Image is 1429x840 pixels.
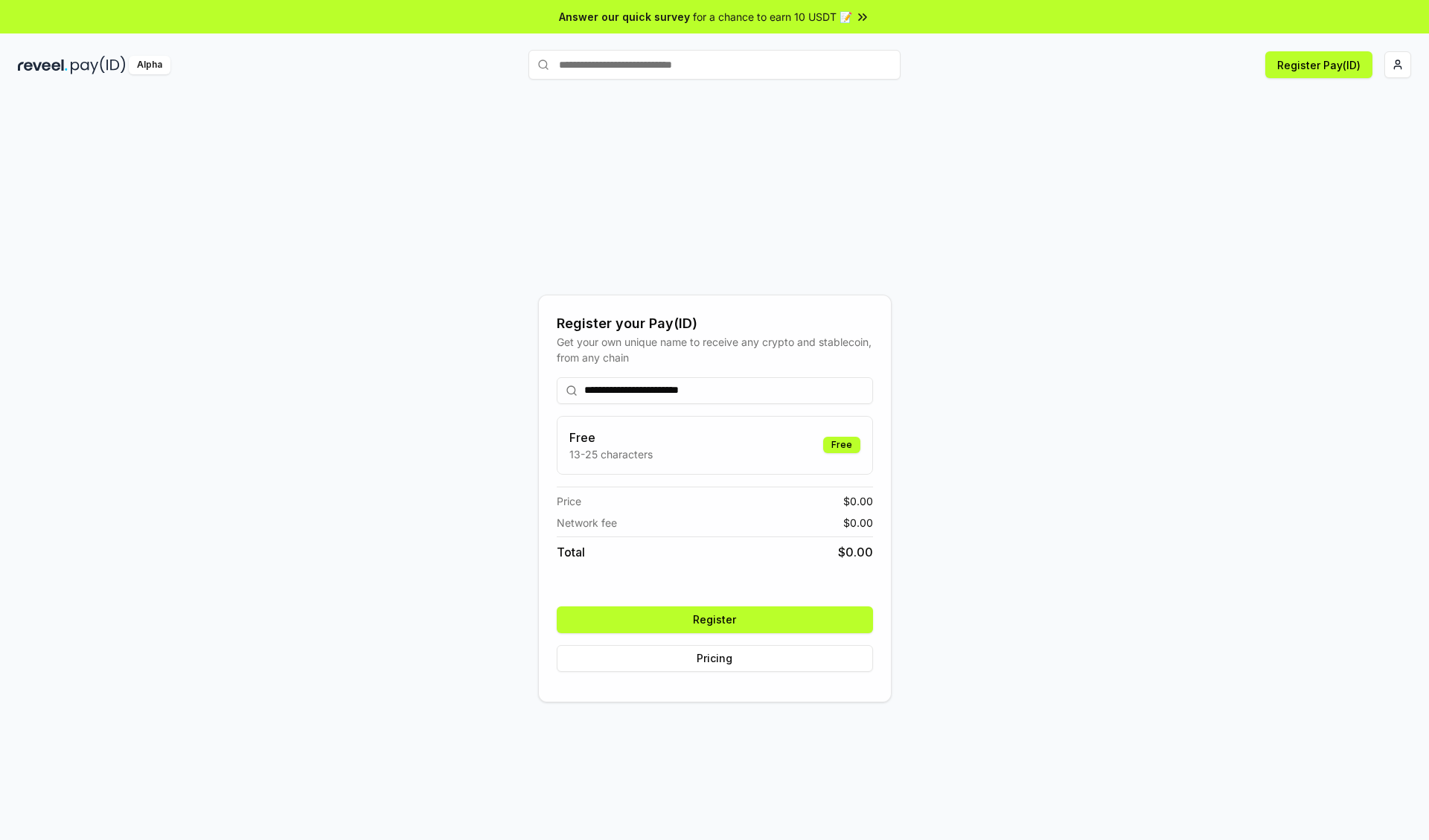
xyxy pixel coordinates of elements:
[557,313,873,334] div: Register your Pay(ID)
[569,446,653,462] p: 13-25 characters
[18,56,68,74] img: reveel_dark
[693,9,852,25] span: for a chance to earn 10 USDT 📝
[843,493,873,509] span: $ 0.00
[557,645,873,672] button: Pricing
[838,543,873,561] span: $ 0.00
[557,515,617,530] span: Network fee
[557,606,873,633] button: Register
[71,56,126,74] img: pay_id
[557,334,873,365] div: Get your own unique name to receive any crypto and stablecoin, from any chain
[843,515,873,530] span: $ 0.00
[1265,51,1372,78] button: Register Pay(ID)
[557,493,581,509] span: Price
[129,56,170,74] div: Alpha
[557,543,585,561] span: Total
[823,437,860,453] div: Free
[559,9,690,25] span: Answer our quick survey
[569,429,653,446] h3: Free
